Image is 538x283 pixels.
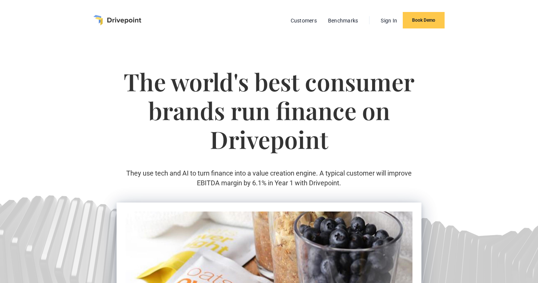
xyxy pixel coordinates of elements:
[377,16,401,25] a: Sign In
[93,15,141,25] a: home
[324,16,362,25] a: Benchmarks
[117,168,421,187] p: They use tech and AI to turn finance into a value creation engine. A typical customer will improv...
[117,67,421,168] h1: The world's best consumer brands run finance on Drivepoint
[287,16,321,25] a: Customers
[403,12,445,28] a: Book Demo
